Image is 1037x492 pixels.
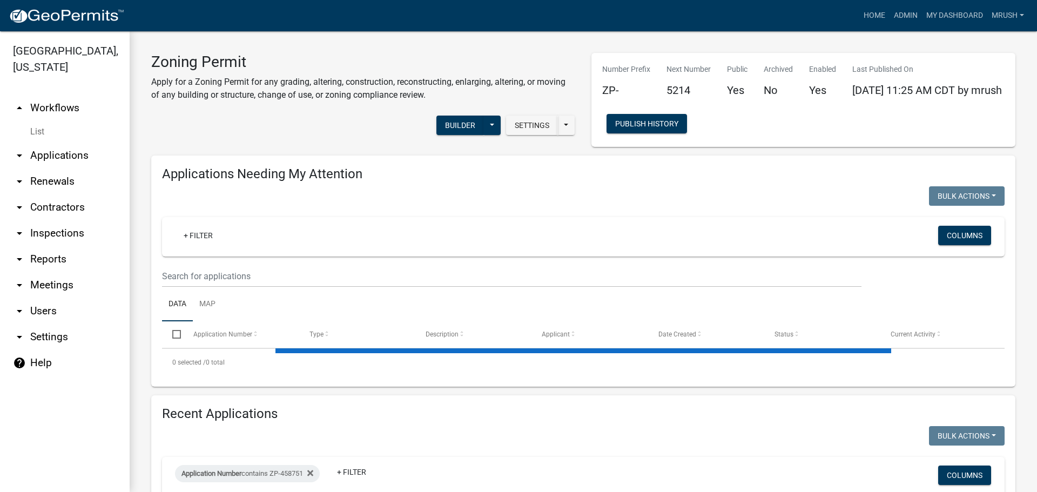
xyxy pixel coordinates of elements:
button: Columns [938,226,991,245]
span: Application Number [181,469,241,477]
span: Type [309,331,324,338]
span: Status [775,331,793,338]
button: Bulk Actions [929,186,1005,206]
span: Date Created [658,331,696,338]
a: Home [859,5,890,26]
datatable-header-cell: Type [299,321,415,347]
h4: Applications Needing My Attention [162,166,1005,182]
h5: ZP- [602,84,650,97]
a: + Filter [175,226,221,245]
i: arrow_drop_down [13,227,26,240]
span: Application Number [193,331,252,338]
p: Apply for a Zoning Permit for any grading, altering, construction, reconstructing, enlarging, alt... [151,76,575,102]
a: MRush [987,5,1028,26]
datatable-header-cell: Status [764,321,880,347]
h5: Yes [727,84,748,97]
i: arrow_drop_down [13,201,26,214]
span: Description [426,331,459,338]
i: arrow_drop_down [13,175,26,188]
div: contains ZP-458751 [175,465,320,482]
datatable-header-cell: Description [415,321,531,347]
a: Data [162,287,193,322]
button: Builder [436,116,484,135]
datatable-header-cell: Date Created [648,321,764,347]
datatable-header-cell: Select [162,321,183,347]
h5: No [764,84,793,97]
datatable-header-cell: Application Number [183,321,299,347]
i: arrow_drop_down [13,279,26,292]
input: Search for applications [162,265,861,287]
wm-modal-confirm: Workflow Publish History [607,120,687,129]
span: Current Activity [891,331,935,338]
a: Admin [890,5,922,26]
a: + Filter [328,462,375,482]
i: arrow_drop_down [13,253,26,266]
button: Bulk Actions [929,426,1005,446]
span: [DATE] 11:25 AM CDT by mrush [852,84,1002,97]
i: arrow_drop_down [13,149,26,162]
datatable-header-cell: Applicant [531,321,648,347]
p: Archived [764,64,793,75]
h3: Zoning Permit [151,53,575,71]
span: Applicant [542,331,570,338]
div: 0 total [162,349,1005,376]
button: Columns [938,466,991,485]
p: Number Prefix [602,64,650,75]
button: Publish History [607,114,687,133]
i: arrow_drop_down [13,305,26,318]
i: arrow_drop_down [13,331,26,343]
p: Last Published On [852,64,1002,75]
h5: Yes [809,84,836,97]
h5: 5214 [666,84,711,97]
span: 0 selected / [172,359,206,366]
p: Public [727,64,748,75]
button: Settings [506,116,558,135]
p: Enabled [809,64,836,75]
datatable-header-cell: Current Activity [880,321,996,347]
i: help [13,356,26,369]
p: Next Number [666,64,711,75]
a: Map [193,287,222,322]
i: arrow_drop_up [13,102,26,114]
a: My Dashboard [922,5,987,26]
h4: Recent Applications [162,406,1005,422]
